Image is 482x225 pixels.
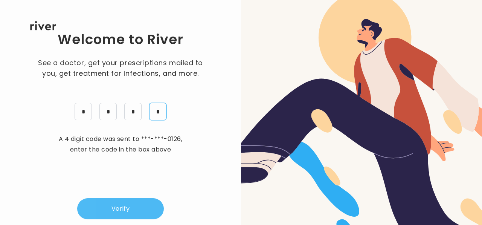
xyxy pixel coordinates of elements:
h1: Welcome to River [58,31,183,49]
input: 4 [75,103,92,120]
input: 7 [99,103,117,120]
p: A 4 digit code was sent to , enter the code in the box above [55,134,186,155]
input: 2 [149,103,166,120]
input: 0 [124,103,142,120]
button: Verify [77,198,164,219]
span: See a doctor, get your prescriptions mailed to you, get treatment for infections, and more. [36,58,205,79]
